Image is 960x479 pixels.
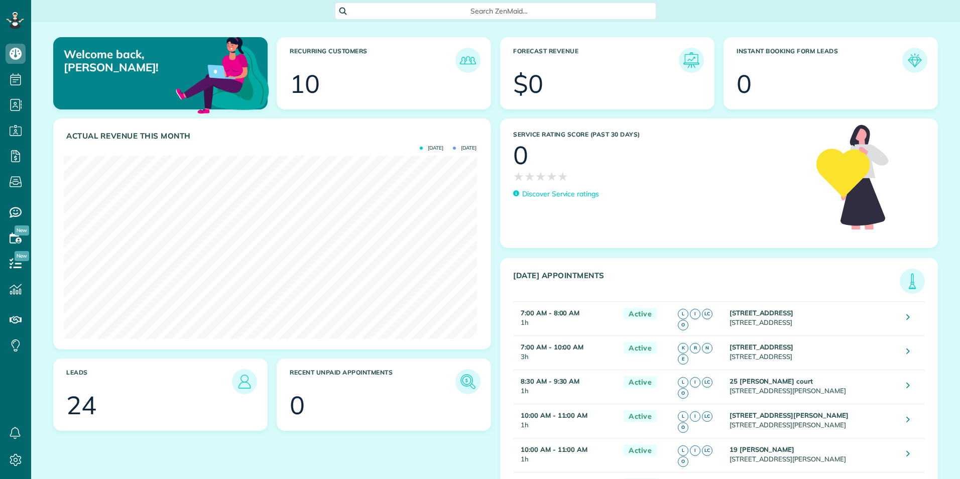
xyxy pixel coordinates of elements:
[513,143,528,168] div: 0
[690,377,700,388] span: I
[557,168,568,185] span: ★
[521,377,579,385] strong: 8:30 AM - 9:30 AM
[513,131,806,138] h3: Service Rating score (past 30 days)
[624,308,657,320] span: Active
[730,343,793,351] strong: [STREET_ADDRESS]
[524,168,535,185] span: ★
[513,404,619,438] td: 1h
[730,411,849,419] strong: [STREET_ADDRESS][PERSON_NAME]
[513,48,679,73] h3: Forecast Revenue
[702,309,712,319] span: LC
[678,411,688,422] span: L
[546,168,557,185] span: ★
[513,335,619,370] td: 3h
[678,388,688,399] span: O
[678,445,688,456] span: L
[730,309,793,317] strong: [STREET_ADDRESS]
[690,411,700,422] span: I
[290,393,305,418] div: 0
[702,343,712,353] span: N
[521,309,579,317] strong: 7:00 AM - 8:00 AM
[678,354,688,365] span: E
[513,189,599,199] a: Discover Service ratings
[727,438,899,472] td: [STREET_ADDRESS][PERSON_NAME]
[624,410,657,423] span: Active
[513,71,543,96] div: $0
[678,377,688,388] span: L
[624,342,657,354] span: Active
[513,370,619,404] td: 1h
[624,444,657,457] span: Active
[535,168,546,185] span: ★
[513,271,900,294] h3: [DATE] Appointments
[174,26,271,123] img: dashboard_welcome-42a62b7d889689a78055ac9021e634bf52bae3f8056760290aed330b23ab8690.png
[290,369,455,394] h3: Recent unpaid appointments
[15,251,29,261] span: New
[513,168,524,185] span: ★
[727,335,899,370] td: [STREET_ADDRESS]
[678,320,688,330] span: O
[727,404,899,438] td: [STREET_ADDRESS][PERSON_NAME]
[737,48,902,73] h3: Instant Booking Form Leads
[15,225,29,235] span: New
[521,343,583,351] strong: 7:00 AM - 10:00 AM
[66,393,96,418] div: 24
[521,411,587,419] strong: 10:00 AM - 11:00 AM
[513,301,619,335] td: 1h
[66,132,481,141] h3: Actual Revenue this month
[905,50,925,70] img: icon_form_leads-04211a6a04a5b2264e4ee56bc0799ec3eb69b7e499cbb523a139df1d13a81ae0.png
[690,343,700,353] span: R
[234,372,255,392] img: icon_leads-1bed01f49abd5b7fead27621c3d59655bb73ed531f8eeb49469d10e621d6b896.png
[513,438,619,472] td: 1h
[690,445,700,456] span: I
[678,422,688,433] span: O
[730,377,813,385] strong: 25 [PERSON_NAME] court
[66,369,232,394] h3: Leads
[453,146,476,151] span: [DATE]
[290,48,455,73] h3: Recurring Customers
[458,372,478,392] img: icon_unpaid_appointments-47b8ce3997adf2238b356f14209ab4cced10bd1f174958f3ca8f1d0dd7fffeee.png
[64,48,199,74] p: Welcome back, [PERSON_NAME]!
[702,377,712,388] span: LC
[730,445,794,453] strong: 19 [PERSON_NAME]
[681,50,701,70] img: icon_forecast_revenue-8c13a41c7ed35a8dcfafea3cbb826a0462acb37728057bba2d056411b612bbbe.png
[521,445,587,453] strong: 10:00 AM - 11:00 AM
[522,189,599,199] p: Discover Service ratings
[690,309,700,319] span: I
[678,343,688,353] span: K
[727,370,899,404] td: [STREET_ADDRESS][PERSON_NAME]
[678,309,688,319] span: L
[420,146,443,151] span: [DATE]
[458,50,478,70] img: icon_recurring_customers-cf858462ba22bcd05b5a5880d41d6543d210077de5bb9ebc9590e49fd87d84ed.png
[737,71,752,96] div: 0
[678,456,688,467] span: O
[290,71,320,96] div: 10
[702,445,712,456] span: LC
[624,376,657,389] span: Active
[902,271,922,291] img: icon_todays_appointments-901f7ab196bb0bea1936b74009e4eb5ffbc2d2711fa7634e0d609ed5ef32b18b.png
[702,411,712,422] span: LC
[727,301,899,335] td: [STREET_ADDRESS]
